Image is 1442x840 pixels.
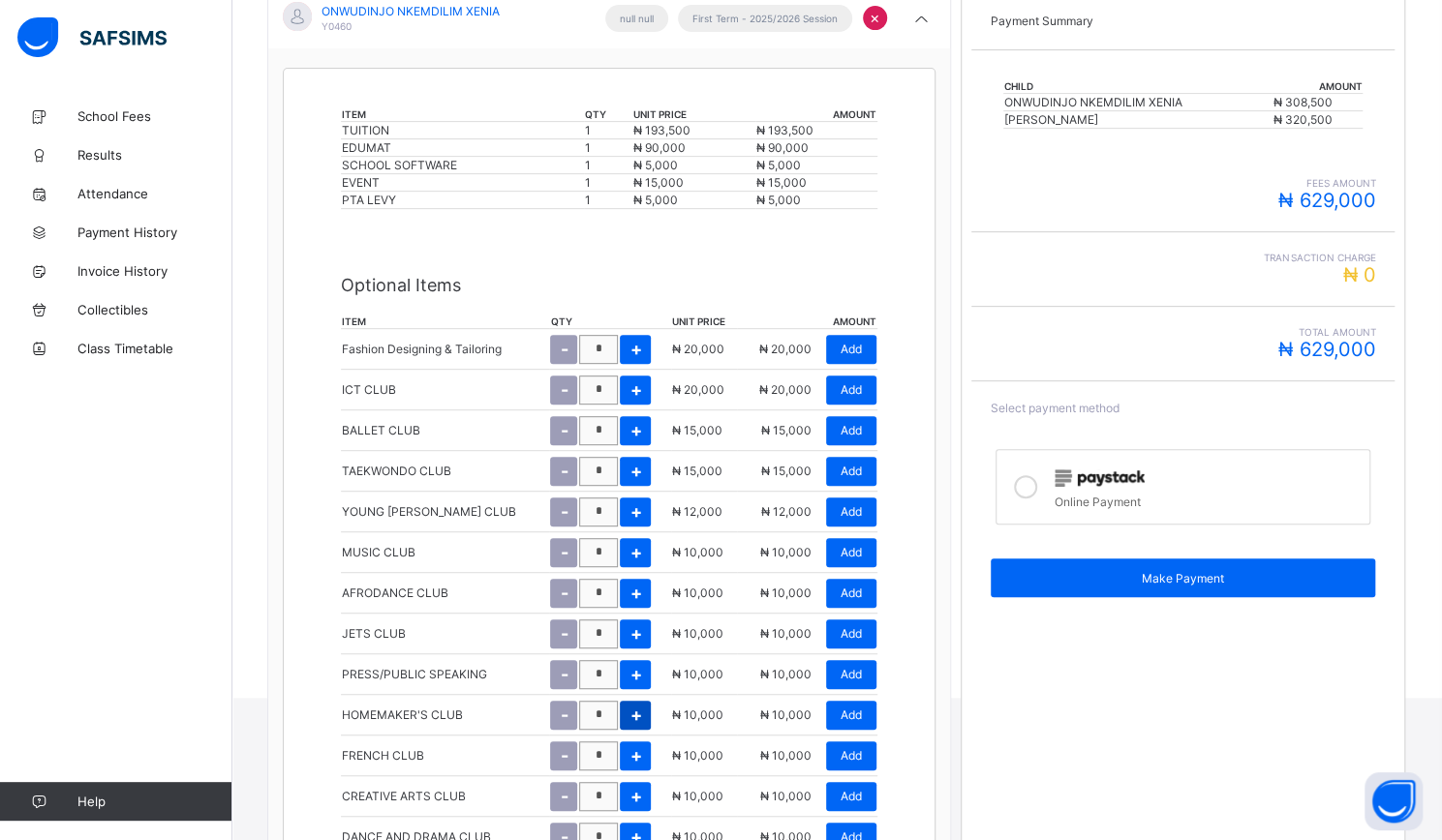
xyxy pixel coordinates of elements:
[342,504,516,519] p: YOUNG [PERSON_NAME] CLUB
[560,583,568,603] span: -
[77,263,232,279] span: Invoice History
[756,193,801,207] span: ₦ 5,000
[761,423,812,437] span: ₦ 15,000
[560,623,568,644] span: -
[755,107,878,122] th: amount
[77,794,231,809] span: Help
[870,8,880,27] span: ×
[560,705,568,725] span: -
[560,461,568,481] span: -
[841,504,862,519] span: Add
[633,193,678,207] span: ₦ 5,000
[1055,490,1360,509] div: Online Payment
[633,175,684,190] span: ₦ 15,000
[1003,79,1272,94] th: Child
[841,382,862,397] span: Add
[841,667,862,681] span: Add
[560,501,568,522] span: -
[760,707,812,722] span: ₦ 10,000
[584,122,632,139] td: 1
[341,107,584,122] th: item
[841,545,862,559] span: Add
[560,420,568,440] span: -
[633,158,678,172] span: ₦ 5,000
[756,140,809,155] span: ₦ 90,000
[322,4,500,18] span: ONWUDINJO NKEMDILIM XENIA
[672,748,723,763] span: ₦ 10,000
[560,542,568,562] span: -
[1272,79,1363,94] th: Amount
[760,626,812,641] span: ₦ 10,000
[342,626,406,641] p: JETS CLUB
[342,342,502,356] p: Fashion Designing & Tailoring
[560,745,568,765] span: -
[629,664,641,684] span: +
[841,707,862,722] span: Add
[1273,95,1332,109] span: ₦ 308,500
[584,157,632,174] td: 1
[584,192,632,209] td: 1
[342,423,420,437] p: BALLET CLUB
[1055,469,1145,487] img: paystack.0b99254114f7d5403c0525f3550acd03.svg
[761,464,812,478] span: ₦ 15,000
[672,585,723,600] span: ₦ 10,000
[1273,112,1332,127] span: ₦ 320,500
[1278,189,1375,212] span: ₦ 629,000
[633,140,686,155] span: ₦ 90,000
[629,501,641,522] span: +
[584,174,632,192] td: 1
[841,748,862,763] span: Add
[341,174,584,192] td: EVENT
[991,14,1375,28] p: Payment Summary
[342,382,396,397] p: ICT CLUB
[991,252,1375,263] span: Transaction charge
[1278,338,1375,361] span: ₦ 629,000
[759,342,812,356] span: ₦ 20,000
[632,107,755,122] th: unit price
[841,789,862,803] span: Add
[342,545,415,559] p: MUSIC CLUB
[672,342,724,356] span: ₦ 20,000
[560,339,568,359] span: -
[620,13,654,24] span: null null
[560,664,568,684] span: -
[77,341,232,356] span: Class Timetable
[629,745,641,765] span: +
[342,667,487,681] p: PRESS/PUBLIC SPEAKING
[560,379,568,400] span: -
[1342,263,1375,286] span: ₦ 0
[692,13,838,24] span: First Term - 2025/2026 Session
[909,10,933,29] i: arrow
[672,504,722,519] span: ₦ 12,000
[760,667,812,681] span: ₦ 10,000
[629,339,641,359] span: +
[341,192,584,209] td: PTA LEVY
[756,158,801,172] span: ₦ 5,000
[672,545,723,559] span: ₦ 10,000
[760,585,812,600] span: ₦ 10,000
[342,789,466,803] p: CREATIVE ARTS CLUB
[671,315,737,329] th: unit price
[629,420,641,440] span: +
[341,315,550,329] th: item
[841,342,862,356] span: Add
[760,789,812,803] span: ₦ 10,000
[991,401,1120,415] span: Select payment method
[629,542,641,562] span: +
[737,315,878,329] th: amount
[756,123,813,137] span: ₦ 193,500
[629,379,641,400] span: +
[77,147,232,163] span: Results
[77,302,232,317] span: Collectibles
[77,225,232,240] span: Payment History
[672,789,723,803] span: ₦ 10,000
[341,157,584,174] td: SCHOOL SOFTWARE
[672,667,723,681] span: ₦ 10,000
[760,748,812,763] span: ₦ 10,000
[629,461,641,481] span: +
[1003,111,1272,129] td: [PERSON_NAME]
[629,786,641,806] span: +
[672,707,723,722] span: ₦ 10,000
[991,177,1375,189] span: fees amount
[342,585,448,600] p: AFRODANCE CLUB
